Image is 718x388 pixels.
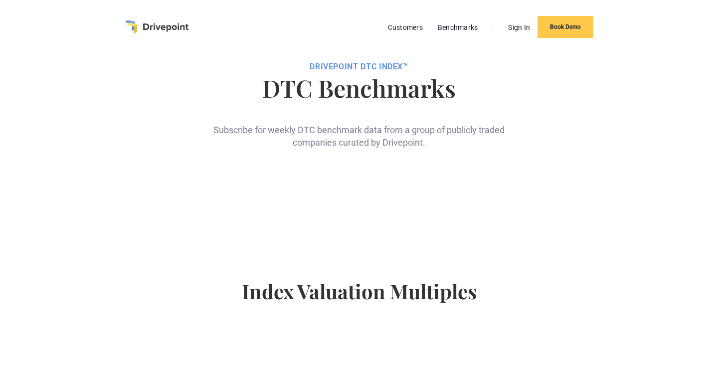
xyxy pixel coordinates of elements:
a: Benchmarks [433,21,483,34]
div: Subscribe for weekly DTC benchmark data from a group of publicly traded companies curated by Driv... [209,108,509,149]
a: Book Demo [538,16,593,38]
h1: DTC Benchmarks [156,76,562,100]
iframe: Form 0 [225,165,493,239]
a: Customers [383,21,428,34]
div: DRIVEPOiNT DTC Index™ [156,62,562,72]
a: home [125,20,188,34]
h4: Index Valuation Multiples [156,279,562,319]
a: Sign In [503,21,535,34]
